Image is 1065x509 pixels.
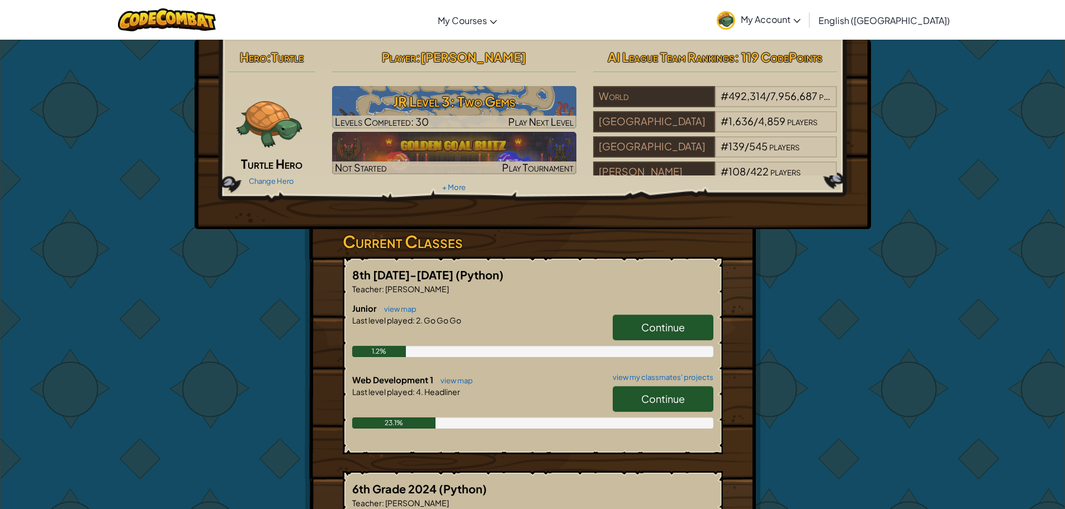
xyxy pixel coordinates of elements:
[352,303,378,313] span: Junior
[352,498,382,508] span: Teacher
[819,89,849,102] span: players
[423,387,460,397] span: Headliner
[415,315,423,325] span: 2.
[593,111,715,132] div: [GEOGRAPHIC_DATA]
[758,115,785,127] span: 4,859
[335,161,387,174] span: Not Started
[741,13,801,25] span: My Account
[416,49,420,65] span: :
[352,315,413,325] span: Last level played
[641,392,685,405] span: Continue
[502,161,574,174] span: Play Tournament
[641,321,685,334] span: Continue
[593,161,715,183] div: [PERSON_NAME]
[721,165,728,178] span: #
[271,49,304,65] span: Turtle
[332,132,576,174] a: Not StartedPlay Tournament
[749,140,768,153] span: 545
[766,89,770,102] span: /
[382,49,416,65] span: Player
[608,49,735,65] span: AI League Team Rankings
[332,86,576,129] img: JR Level 3: Two Gems
[384,498,449,508] span: [PERSON_NAME]
[593,172,837,185] a: [PERSON_NAME]#108/422players
[352,417,436,429] div: 23.1%
[352,346,406,357] div: 1.2%
[267,49,271,65] span: :
[332,89,576,114] h3: JR Level 3: Two Gems
[332,86,576,129] a: Play Next Level
[721,89,728,102] span: #
[728,165,746,178] span: 108
[438,15,487,26] span: My Courses
[818,15,950,26] span: English ([GEOGRAPHIC_DATA])
[413,387,415,397] span: :
[593,97,837,110] a: World#492,314/7,956,687players
[813,5,955,35] a: English ([GEOGRAPHIC_DATA])
[770,165,801,178] span: players
[607,374,713,381] a: view my classmates' projects
[415,387,423,397] span: 4.
[593,86,715,107] div: World
[769,140,799,153] span: players
[728,140,745,153] span: 139
[335,115,429,128] span: Levels Completed: 30
[352,268,456,282] span: 8th [DATE]-[DATE]
[352,374,435,385] span: Web Development 1
[236,86,303,153] img: turtle.png
[754,115,758,127] span: /
[382,284,384,294] span: :
[439,482,487,496] span: (Python)
[249,177,294,185] a: Change Hero
[787,115,817,127] span: players
[343,229,723,254] h3: Current Classes
[413,315,415,325] span: :
[420,49,526,65] span: [PERSON_NAME]
[745,140,749,153] span: /
[240,49,267,65] span: Hero
[746,165,750,178] span: /
[717,11,735,30] img: avatar
[382,498,384,508] span: :
[770,89,817,102] span: 7,956,687
[750,165,769,178] span: 422
[352,284,382,294] span: Teacher
[384,284,449,294] span: [PERSON_NAME]
[593,122,837,135] a: [GEOGRAPHIC_DATA]#1,636/4,859players
[735,49,822,65] span: : 119 CodePoints
[593,136,715,158] div: [GEOGRAPHIC_DATA]
[423,315,461,325] span: Go Go Go
[721,140,728,153] span: #
[378,305,416,313] a: view map
[456,268,504,282] span: (Python)
[711,2,806,37] a: My Account
[435,376,473,385] a: view map
[442,183,466,192] a: + More
[593,147,837,160] a: [GEOGRAPHIC_DATA]#139/545players
[352,482,439,496] span: 6th Grade 2024
[241,156,302,172] span: Turtle Hero
[332,132,576,174] img: Golden Goal
[728,89,766,102] span: 492,314
[352,387,413,397] span: Last level played
[508,115,574,128] span: Play Next Level
[721,115,728,127] span: #
[432,5,503,35] a: My Courses
[118,8,216,31] img: CodeCombat logo
[728,115,754,127] span: 1,636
